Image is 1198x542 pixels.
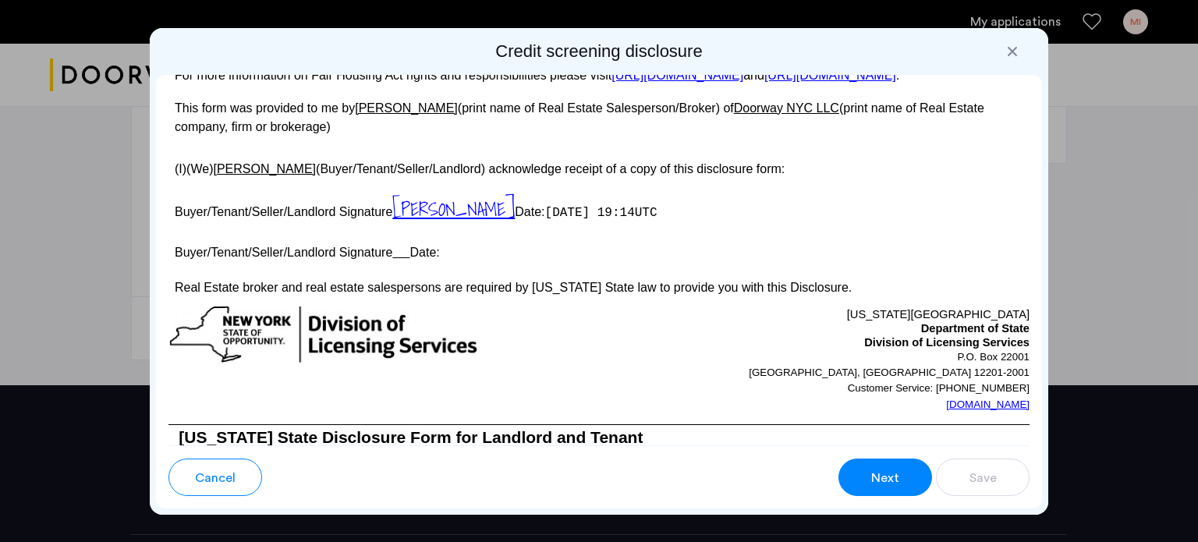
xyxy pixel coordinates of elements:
[195,469,236,487] span: Cancel
[175,205,392,218] span: Buyer/Tenant/Seller/Landlord Signature
[168,459,262,496] button: button
[969,469,997,487] span: Save
[764,69,896,82] a: [URL][DOMAIN_NAME]
[515,205,544,218] span: Date:
[168,424,1030,451] h3: [US_STATE] State Disclosure Form for Landlord and Tenant
[545,206,657,220] span: [DATE] 19:14UTC
[936,459,1030,496] button: button
[871,469,899,487] span: Next
[213,162,316,175] u: [PERSON_NAME]
[611,69,743,82] a: [URL][DOMAIN_NAME]
[599,365,1030,381] p: [GEOGRAPHIC_DATA], [GEOGRAPHIC_DATA] 12201-2001
[599,336,1030,350] p: Division of Licensing Services
[168,69,1030,82] p: For more information on Fair Housing Act rights and responsibilities please visit and .
[599,349,1030,365] p: P.O. Box 22001
[355,101,458,115] u: [PERSON_NAME]
[599,305,1030,322] p: [US_STATE][GEOGRAPHIC_DATA]
[168,153,1030,179] p: (I)(We) (Buyer/Tenant/Seller/Landlord) acknowledge receipt of a copy of this disclosure form:
[168,239,1030,262] p: Buyer/Tenant/Seller/Landlord Signature Date:
[392,194,515,224] span: [PERSON_NAME]
[168,99,1030,136] p: This form was provided to me by (print name of Real Estate Salesperson/Broker) of (print name of ...
[599,381,1030,396] p: Customer Service: [PHONE_NUMBER]
[168,305,479,365] img: new-york-logo.png
[838,459,932,496] button: button
[946,397,1030,413] a: [DOMAIN_NAME]
[156,41,1042,62] h2: Credit screening disclosure
[734,101,839,115] u: Doorway NYC LLC
[168,278,1030,297] p: Real Estate broker and real estate salespersons are required by [US_STATE] State law to provide y...
[599,322,1030,336] p: Department of State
